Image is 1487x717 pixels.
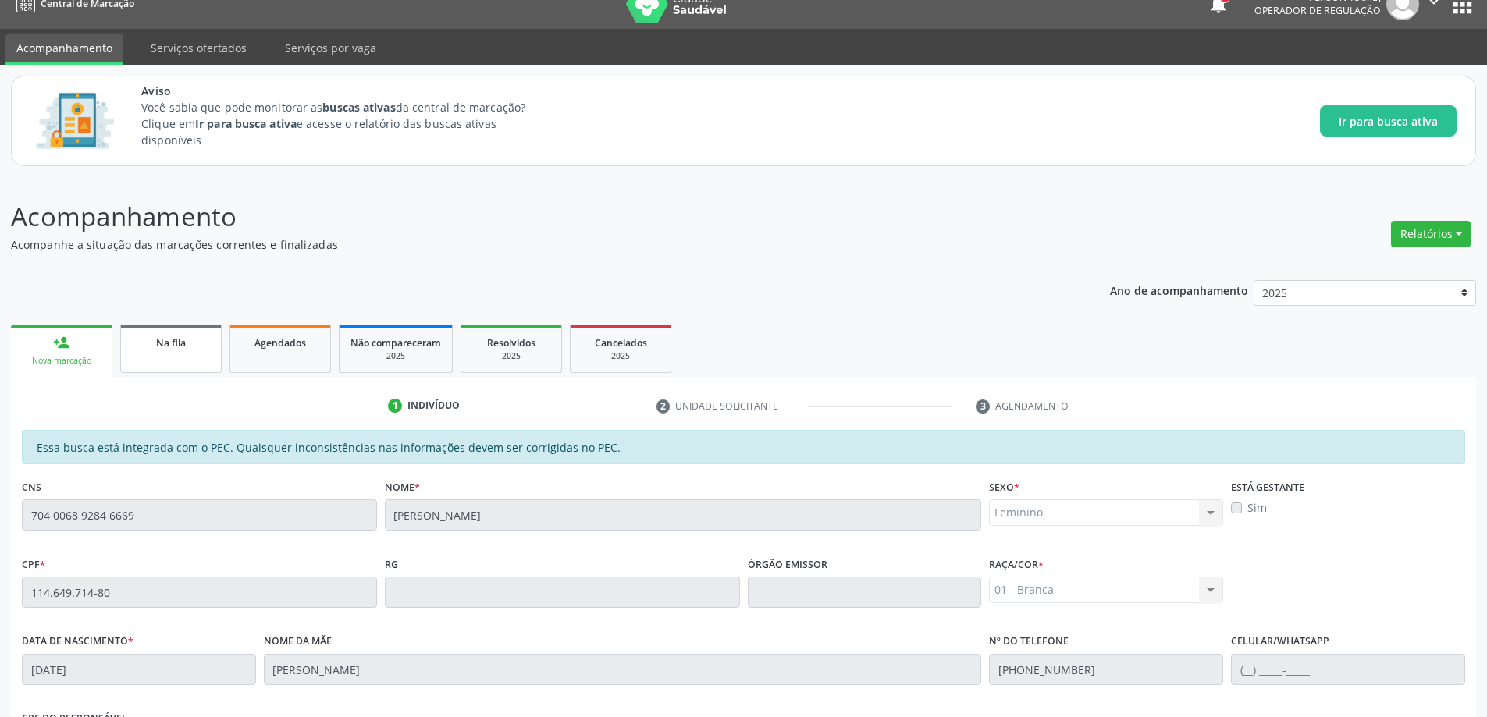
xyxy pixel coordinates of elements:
[274,34,387,62] a: Serviços por vaga
[22,430,1465,464] div: Essa busca está integrada com o PEC. Quaisquer inconsistências nas informações devem ser corrigid...
[22,355,101,367] div: Nova marcação
[22,475,41,499] label: CNS
[582,350,660,362] div: 2025
[989,552,1044,577] label: Raça/cor
[1231,475,1304,499] label: Está gestante
[1339,113,1438,130] span: Ir para busca ativa
[22,552,45,577] label: CPF
[264,630,332,654] label: Nome da mãe
[322,100,395,115] strong: buscas ativas
[1231,630,1329,654] label: Celular/WhatsApp
[53,334,70,351] div: person_add
[989,654,1223,685] input: (__) _____-_____
[1391,221,1471,247] button: Relatórios
[1231,654,1465,685] input: (__) _____-_____
[11,197,1037,236] p: Acompanhamento
[141,83,554,99] span: Aviso
[385,552,398,577] label: RG
[748,552,827,577] label: Órgão emissor
[1110,280,1248,300] p: Ano de acompanhamento
[472,350,550,362] div: 2025
[350,350,441,362] div: 2025
[989,475,1019,499] label: Sexo
[11,236,1037,253] p: Acompanhe a situação das marcações correntes e finalizadas
[407,399,460,413] div: Indivíduo
[989,630,1069,654] label: Nº do Telefone
[487,336,535,350] span: Resolvidos
[350,336,441,350] span: Não compareceram
[156,336,186,350] span: Na fila
[1320,105,1457,137] button: Ir para busca ativa
[140,34,258,62] a: Serviços ofertados
[195,116,297,131] strong: Ir para busca ativa
[385,475,420,499] label: Nome
[30,86,119,156] img: Imagem de CalloutCard
[22,654,256,685] input: __/__/____
[254,336,306,350] span: Agendados
[5,34,123,65] a: Acompanhamento
[388,399,402,413] div: 1
[141,99,554,148] p: Você sabia que pode monitorar as da central de marcação? Clique em e acesse o relatório das busca...
[1254,4,1381,17] span: Operador de regulação
[1247,499,1267,516] label: Sim
[22,630,133,654] label: Data de nascimento
[595,336,647,350] span: Cancelados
